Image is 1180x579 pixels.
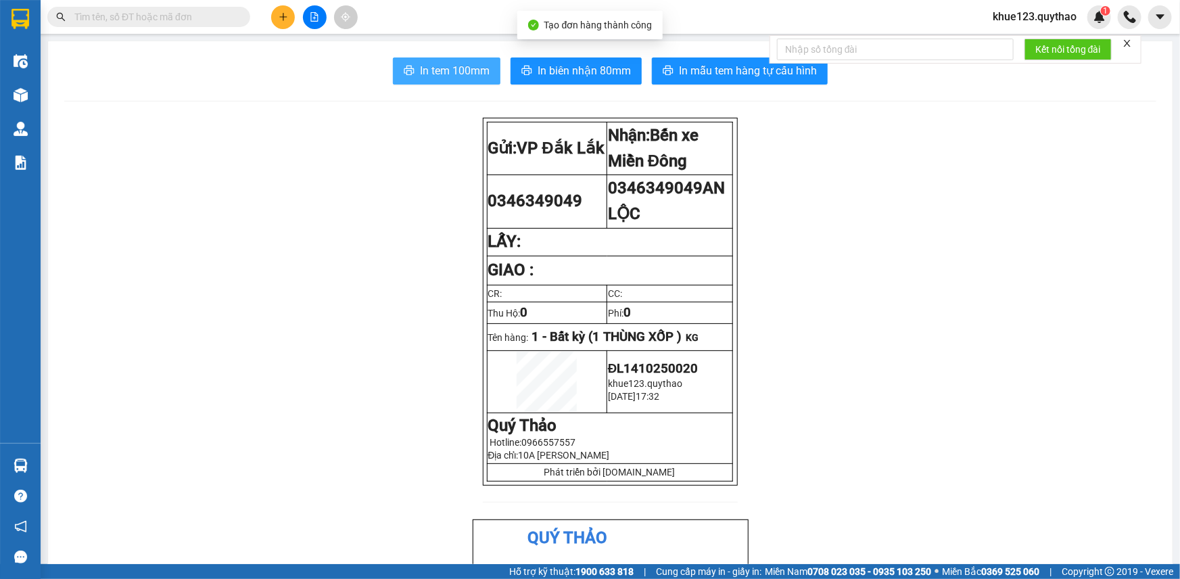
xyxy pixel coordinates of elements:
[74,9,234,24] input: Tìm tên, số ĐT hoặc mã đơn
[607,302,733,323] td: Phí:
[663,65,674,78] span: printer
[679,62,817,79] span: In mẫu tem hàng tự cấu hình
[942,564,1039,579] span: Miền Bắc
[14,54,28,68] img: warehouse-icon
[341,12,350,22] span: aim
[1049,564,1052,579] span: |
[807,566,931,577] strong: 0708 023 035 - 0935 103 250
[14,122,28,136] img: warehouse-icon
[623,305,631,320] span: 0
[1123,39,1132,48] span: close
[608,126,699,170] span: Bến xe Miền Đông
[479,526,526,573] img: logo.jpg
[488,260,534,279] strong: GIAO :
[488,232,521,251] strong: LẤY:
[521,305,528,320] span: 0
[981,566,1039,577] strong: 0369 525 060
[14,156,28,170] img: solution-icon
[509,564,634,579] span: Hỗ trợ kỹ thuật:
[488,191,583,210] span: 0346349049
[652,57,828,85] button: printerIn mẫu tem hàng tự cấu hình
[488,139,605,158] strong: Gửi:
[14,551,27,563] span: message
[14,459,28,473] img: warehouse-icon
[608,126,699,170] strong: Nhận:
[1035,42,1101,57] span: Kết nối tổng đài
[56,12,66,22] span: search
[487,285,607,302] td: CR:
[511,57,642,85] button: printerIn biên nhận 80mm
[487,302,607,323] td: Thu Hộ:
[310,12,319,22] span: file-add
[608,179,725,223] span: 0346349049
[1093,11,1106,23] img: icon-new-feature
[488,329,732,344] p: Tên hàng:
[14,520,27,533] span: notification
[479,526,742,551] li: Quý Thảo
[1101,6,1110,16] sup: 1
[11,9,29,29] img: logo-vxr
[1124,11,1136,23] img: phone-icon
[487,463,732,481] td: Phát triển bởi [DOMAIN_NAME]
[521,65,532,78] span: printer
[777,39,1014,60] input: Nhập số tổng đài
[608,391,636,402] span: [DATE]
[420,62,490,79] span: In tem 100mm
[519,450,610,461] span: 10A [PERSON_NAME]
[271,5,295,29] button: plus
[636,391,659,402] span: 17:32
[528,20,539,30] span: check-circle
[522,437,576,448] span: 0966557557
[393,57,500,85] button: printerIn tem 100mm
[608,378,682,389] span: khue123.quythao
[686,332,699,343] span: KG
[1154,11,1166,23] span: caret-down
[982,8,1087,25] span: khue123.quythao
[303,5,327,29] button: file-add
[656,564,761,579] span: Cung cấp máy in - giấy in:
[544,20,653,30] span: Tạo đơn hàng thành công
[765,564,931,579] span: Miền Nam
[608,361,698,376] span: ĐL1410250020
[334,5,358,29] button: aim
[607,285,733,302] td: CC:
[14,88,28,102] img: warehouse-icon
[538,62,631,79] span: In biên nhận 80mm
[532,329,682,344] span: 1 - Bất kỳ (1 THÙNG XỐP )
[490,437,576,448] span: Hotline:
[517,139,605,158] span: VP Đắk Lắk
[575,566,634,577] strong: 1900 633 818
[644,564,646,579] span: |
[488,450,610,461] span: Địa chỉ:
[14,490,27,503] span: question-circle
[488,416,557,435] strong: Quý Thảo
[1103,6,1108,16] span: 1
[404,65,415,78] span: printer
[1105,567,1114,576] span: copyright
[279,12,288,22] span: plus
[1148,5,1172,29] button: caret-down
[1024,39,1112,60] button: Kết nối tổng đài
[935,569,939,574] span: ⚪️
